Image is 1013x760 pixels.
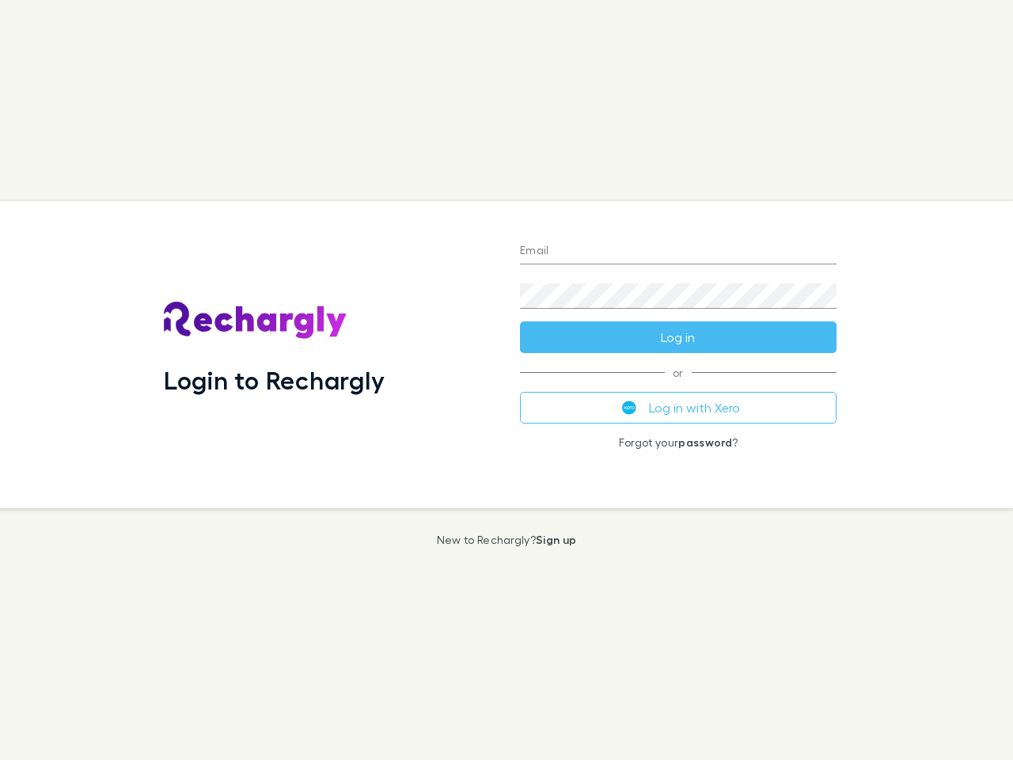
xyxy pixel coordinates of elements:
button: Log in with Xero [520,392,837,424]
a: password [678,435,732,449]
span: or [520,372,837,373]
p: Forgot your ? [520,436,837,449]
button: Log in [520,321,837,353]
img: Xero's logo [622,401,636,415]
p: New to Rechargly? [437,534,577,546]
a: Sign up [536,533,576,546]
img: Rechargly's Logo [164,302,347,340]
h1: Login to Rechargly [164,365,385,395]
